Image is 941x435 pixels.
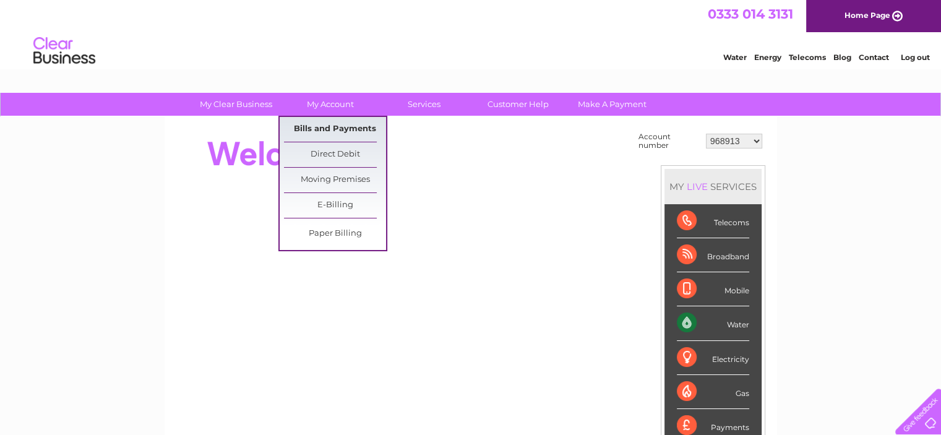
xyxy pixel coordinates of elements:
div: Water [677,306,749,340]
img: logo.png [33,32,96,70]
div: LIVE [684,181,710,192]
a: Bills and Payments [284,117,386,142]
a: E-Billing [284,193,386,218]
a: Blog [833,53,851,62]
a: 0333 014 3131 [708,6,793,22]
div: Gas [677,375,749,409]
a: Direct Debit [284,142,386,167]
a: Customer Help [467,93,569,116]
div: MY SERVICES [664,169,762,204]
a: Telecoms [789,53,826,62]
a: Make A Payment [561,93,663,116]
a: Contact [859,53,889,62]
a: Energy [754,53,781,62]
a: Paper Billing [284,222,386,246]
a: Log out [900,53,929,62]
div: Broadband [677,238,749,272]
div: Mobile [677,272,749,306]
a: Moving Premises [284,168,386,192]
div: Telecoms [677,204,749,238]
td: Account number [635,129,703,153]
a: My Account [279,93,381,116]
a: Services [373,93,475,116]
div: Clear Business is a trading name of Verastar Limited (registered in [GEOGRAPHIC_DATA] No. 3667643... [179,7,763,60]
div: Electricity [677,341,749,375]
a: My Clear Business [185,93,287,116]
a: Water [723,53,747,62]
